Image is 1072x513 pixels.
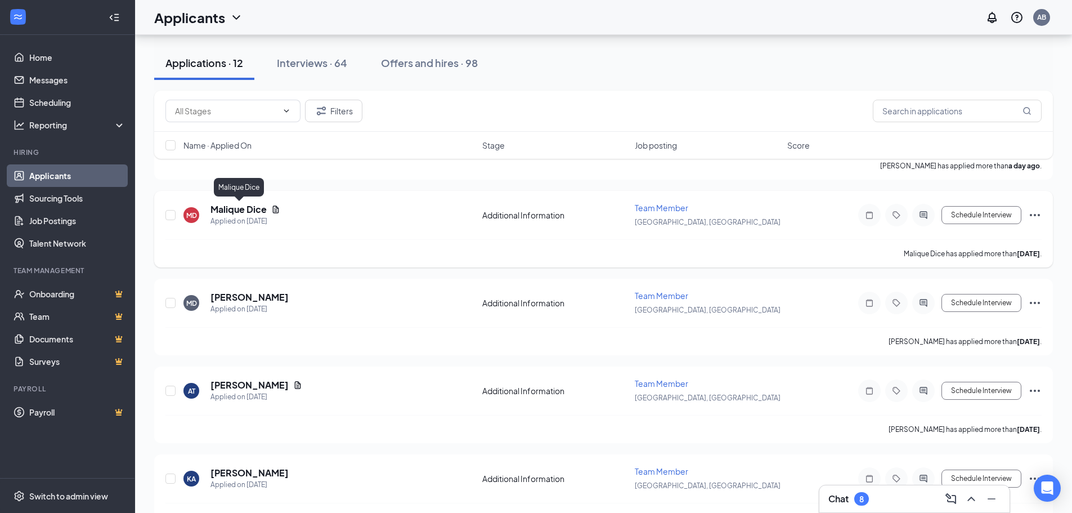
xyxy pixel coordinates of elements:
svg: Settings [14,490,25,502]
a: OnboardingCrown [29,283,125,305]
h5: Malique Dice [210,203,267,216]
svg: Ellipses [1028,296,1042,310]
div: Additional Information [482,209,628,221]
span: [GEOGRAPHIC_DATA], [GEOGRAPHIC_DATA] [635,481,781,490]
span: Stage [482,140,505,151]
a: Job Postings [29,209,125,232]
div: 8 [859,494,864,504]
h1: Applicants [154,8,225,27]
div: Applications · 12 [165,56,243,70]
h5: [PERSON_NAME] [210,467,289,479]
button: Schedule Interview [941,294,1021,312]
svg: Collapse [109,12,120,23]
a: TeamCrown [29,305,125,328]
div: Hiring [14,148,123,157]
svg: Ellipses [1028,208,1042,222]
a: Applicants [29,164,125,187]
svg: Tag [890,474,903,483]
span: [GEOGRAPHIC_DATA], [GEOGRAPHIC_DATA] [635,394,781,402]
svg: Note [863,386,876,395]
svg: ChevronDown [282,106,291,115]
svg: Note [863,298,876,307]
input: Search in applications [873,100,1042,122]
input: All Stages [175,105,277,117]
svg: ActiveChat [917,474,930,483]
span: Team Member [635,466,688,476]
div: Reporting [29,119,126,131]
div: AT [188,386,195,396]
svg: Tag [890,386,903,395]
div: Switch to admin view [29,490,108,502]
span: Team Member [635,203,688,213]
div: Offers and hires · 98 [381,56,478,70]
svg: MagnifyingGlass [1022,106,1031,115]
svg: ActiveChat [917,298,930,307]
svg: Tag [890,211,903,220]
svg: ComposeMessage [944,492,958,506]
h5: [PERSON_NAME] [210,379,289,391]
svg: WorkstreamLogo [12,11,24,23]
a: Sourcing Tools [29,187,125,209]
div: AB [1037,12,1046,22]
button: Schedule Interview [941,470,1021,488]
b: [DATE] [1017,249,1040,258]
a: SurveysCrown [29,350,125,373]
svg: Document [293,381,302,390]
svg: Note [863,474,876,483]
a: Home [29,46,125,69]
div: MD [186,298,197,308]
button: ChevronUp [962,490,980,508]
svg: Tag [890,298,903,307]
div: KA [187,474,196,484]
b: [DATE] [1017,425,1040,434]
span: [GEOGRAPHIC_DATA], [GEOGRAPHIC_DATA] [635,306,781,314]
h5: [PERSON_NAME] [210,291,289,304]
a: Scheduling [29,91,125,114]
a: Messages [29,69,125,91]
p: [PERSON_NAME] has applied more than . [889,337,1042,346]
div: MD [186,211,197,220]
a: Talent Network [29,232,125,255]
span: Team Member [635,378,688,389]
svg: QuestionInfo [1010,11,1024,24]
a: DocumentsCrown [29,328,125,350]
button: Minimize [983,490,1001,508]
div: Malique Dice [214,178,264,197]
svg: Filter [315,104,328,118]
span: Job posting [635,140,677,151]
div: Applied on [DATE] [210,216,280,227]
div: Additional Information [482,473,628,484]
b: [DATE] [1017,337,1040,346]
svg: Notifications [985,11,999,24]
h3: Chat [828,493,849,505]
div: Applied on [DATE] [210,479,289,490]
button: Schedule Interview [941,382,1021,400]
div: Applied on [DATE] [210,304,289,315]
svg: Ellipses [1028,384,1042,398]
div: Additional Information [482,385,628,396]
svg: Document [271,205,280,214]
div: Applied on [DATE] [210,391,302,403]
svg: ActiveChat [917,211,930,220]
svg: Minimize [985,492,998,506]
span: Team Member [635,291,688,301]
svg: Note [863,211,876,220]
button: Schedule Interview [941,206,1021,224]
svg: ChevronDown [230,11,243,24]
span: Score [787,140,810,151]
p: [PERSON_NAME] has applied more than . [889,425,1042,434]
span: [GEOGRAPHIC_DATA], [GEOGRAPHIC_DATA] [635,218,781,226]
div: Payroll [14,384,123,394]
button: ComposeMessage [942,490,960,508]
svg: Ellipses [1028,472,1042,485]
svg: ActiveChat [917,386,930,395]
div: Additional Information [482,297,628,309]
svg: Analysis [14,119,25,131]
a: PayrollCrown [29,401,125,423]
span: Name · Applied On [183,140,252,151]
svg: ChevronUp [965,492,978,506]
div: Interviews · 64 [277,56,347,70]
div: Team Management [14,266,123,275]
button: Filter Filters [305,100,362,122]
p: Malique Dice has applied more than . [904,249,1042,258]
